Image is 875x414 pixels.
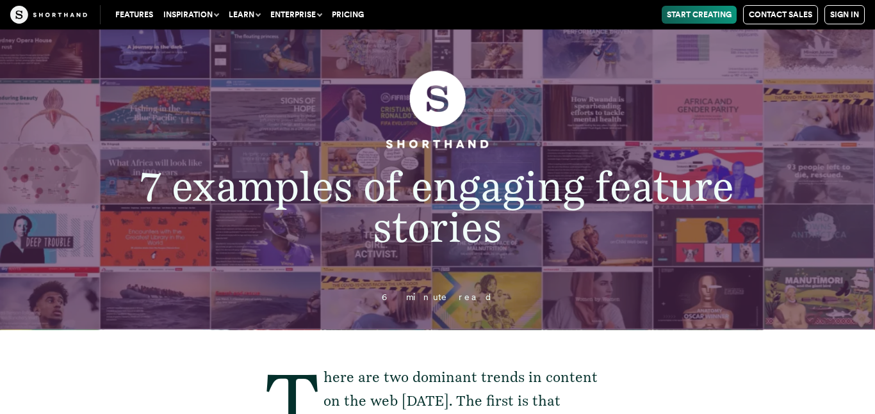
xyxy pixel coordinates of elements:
a: Contact Sales [743,5,818,24]
span: 6 minute read [382,292,493,302]
span: 7 examples of engaging feature stories [140,162,734,251]
a: Start Creating [662,6,737,24]
img: The Craft [10,6,87,24]
button: Inspiration [158,6,224,24]
a: Sign in [824,5,865,24]
a: Pricing [327,6,369,24]
a: Features [110,6,158,24]
button: Enterprise [265,6,327,24]
button: Learn [224,6,265,24]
